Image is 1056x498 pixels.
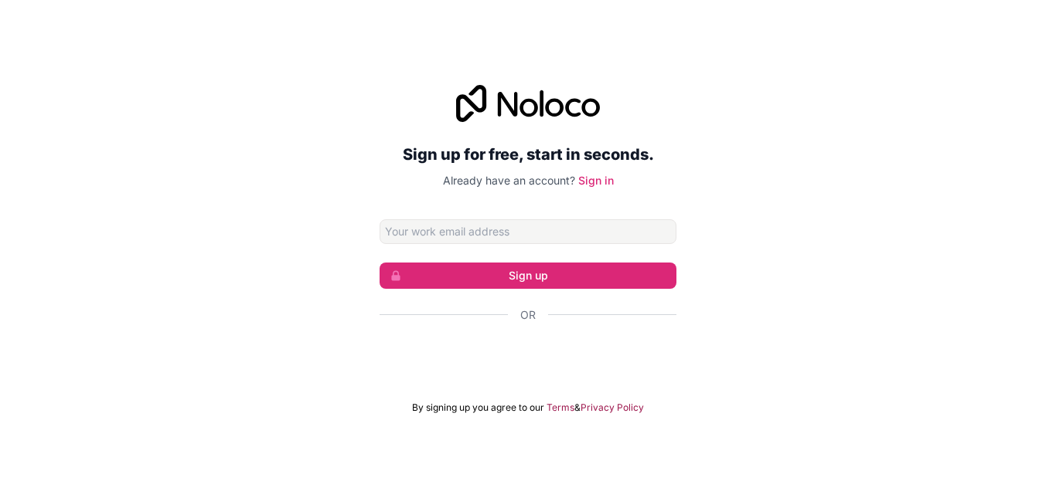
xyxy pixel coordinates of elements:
[578,174,614,187] a: Sign in
[547,401,574,414] a: Terms
[581,401,644,414] a: Privacy Policy
[412,401,544,414] span: By signing up you agree to our
[443,174,575,187] span: Already have an account?
[574,401,581,414] span: &
[380,219,676,244] input: Email address
[380,141,676,168] h2: Sign up for free, start in seconds.
[520,307,536,323] span: Or
[380,263,676,289] button: Sign up
[372,340,684,374] iframe: Sign in with Google Button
